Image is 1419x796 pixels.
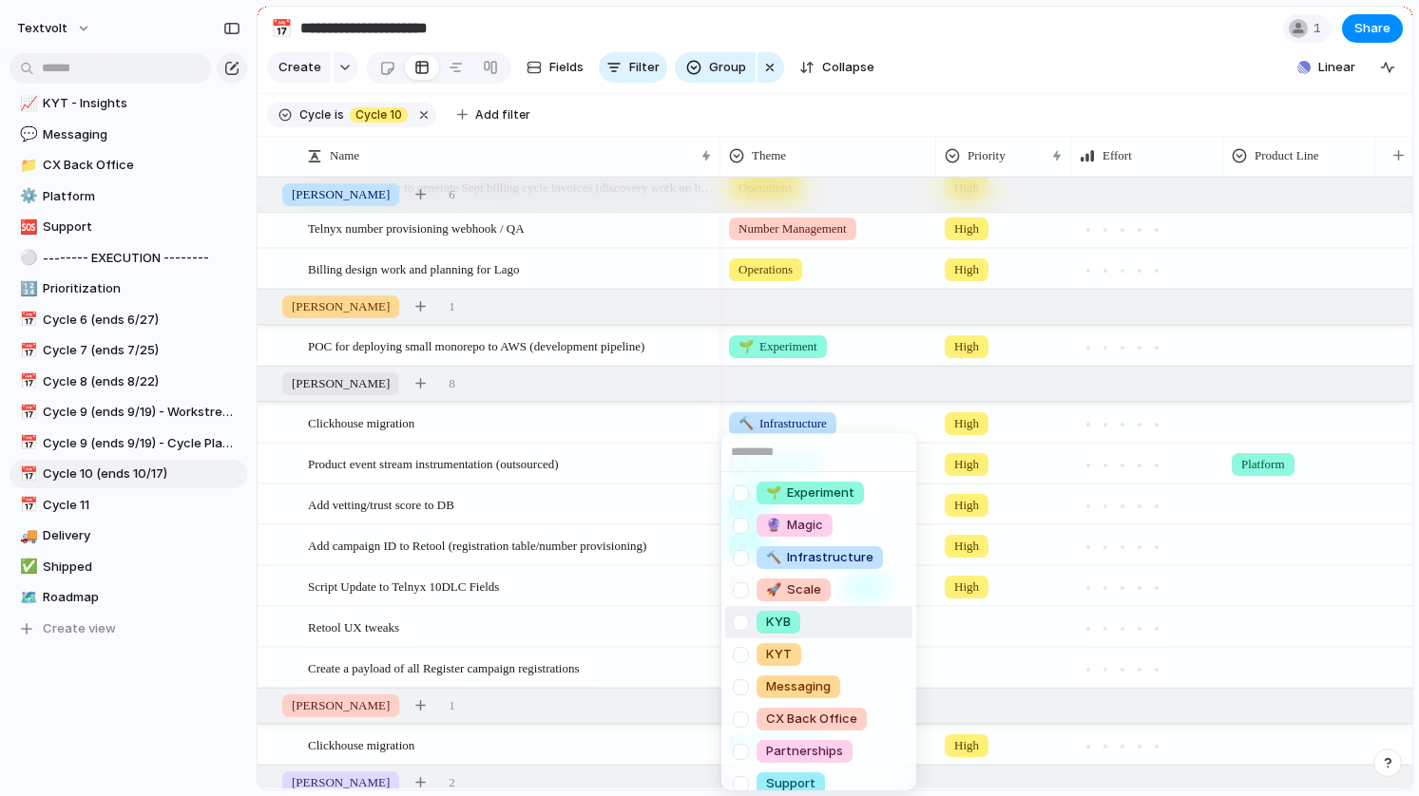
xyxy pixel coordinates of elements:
[766,548,873,567] span: Infrastructure
[766,774,815,793] span: Support
[766,549,781,564] span: 🔨
[766,516,823,535] span: Magic
[766,742,843,761] span: Partnerships
[766,645,792,664] span: KYT
[766,484,781,500] span: 🌱
[766,613,791,632] span: KYB
[766,677,831,696] span: Messaging
[766,580,821,599] span: Scale
[766,483,854,502] span: Experiment
[766,517,781,532] span: 🔮
[766,581,781,597] span: 🚀
[766,710,857,729] span: CX Back Office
